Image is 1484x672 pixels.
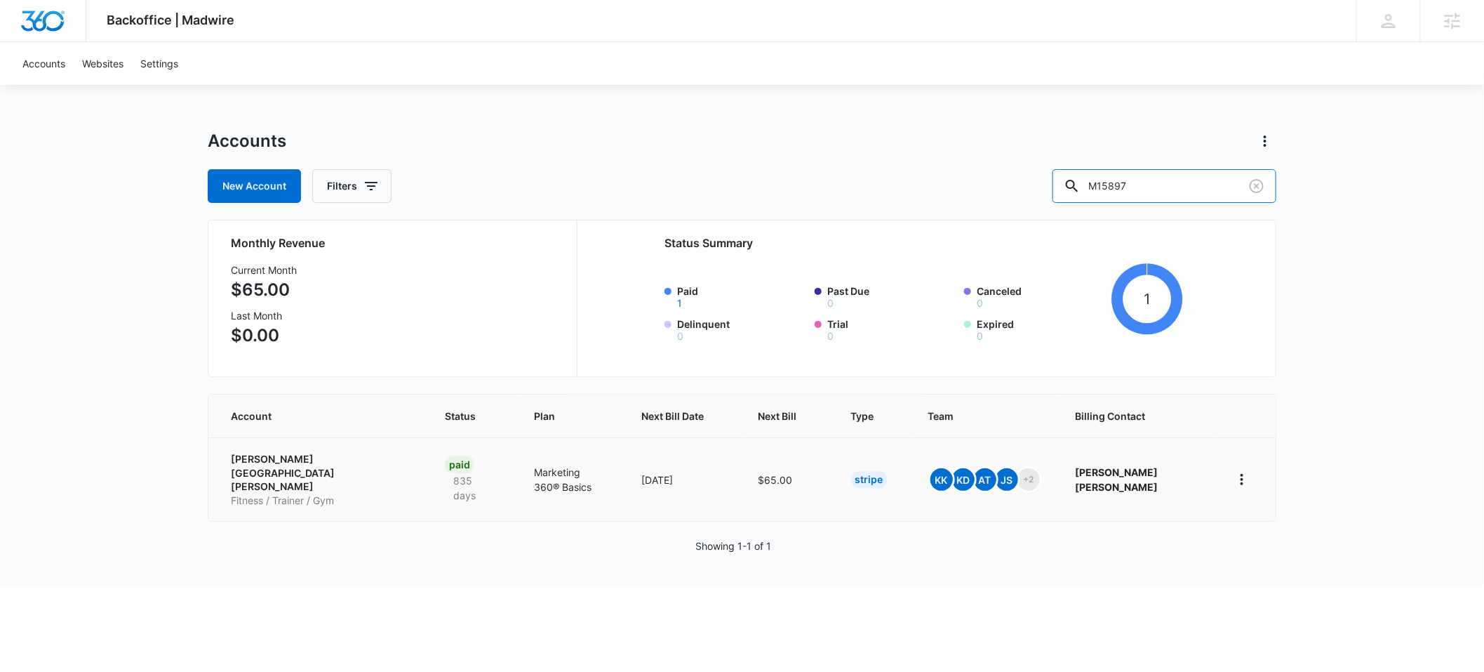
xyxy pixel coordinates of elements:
p: $65.00 [231,277,297,303]
h1: Accounts [208,131,286,152]
p: Fitness / Trainer / Gym [231,494,411,508]
span: JS [996,468,1018,491]
span: Backoffice | Madwire [107,13,235,27]
p: Showing 1-1 of 1 [696,539,772,553]
label: Canceled [977,284,1106,308]
span: Next Bill [758,409,797,423]
input: Search [1052,169,1276,203]
a: Settings [132,42,187,85]
h3: Current Month [231,263,297,277]
td: [DATE] [625,437,742,521]
span: KK [930,468,953,491]
button: Actions [1254,130,1276,152]
h2: Monthly Revenue [231,235,560,251]
p: 835 days [445,473,500,503]
span: kD [952,468,975,491]
span: Plan [534,409,608,423]
span: Type [851,409,874,423]
a: [PERSON_NAME] [GEOGRAPHIC_DATA][PERSON_NAME]Fitness / Trainer / Gym [231,452,411,507]
label: Trial [827,317,956,341]
p: $0.00 [231,323,297,348]
strong: [PERSON_NAME] [PERSON_NAME] [1076,466,1158,493]
span: +2 [1017,468,1040,491]
button: Paid [677,298,682,308]
label: Paid [677,284,806,308]
label: Expired [977,317,1106,341]
span: Next Bill Date [642,409,704,423]
div: Paid [445,456,474,473]
p: Marketing 360® Basics [534,465,608,494]
button: Filters [312,169,392,203]
h2: Status Summary [664,235,1183,251]
span: Status [445,409,480,423]
span: Team [928,409,1022,423]
div: Stripe [851,471,888,488]
label: Delinquent [677,317,806,341]
p: [PERSON_NAME] [GEOGRAPHIC_DATA][PERSON_NAME] [231,452,411,494]
a: New Account [208,169,301,203]
a: Accounts [14,42,74,85]
h3: Last Month [231,308,297,323]
a: Websites [74,42,132,85]
tspan: 1 [1144,290,1150,308]
button: home [1231,468,1253,491]
span: Account [231,409,391,423]
label: Past Due [827,284,956,308]
button: Clear [1245,175,1268,197]
td: $65.00 [742,437,834,521]
span: AT [974,468,996,491]
span: Billing Contact [1076,409,1197,423]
